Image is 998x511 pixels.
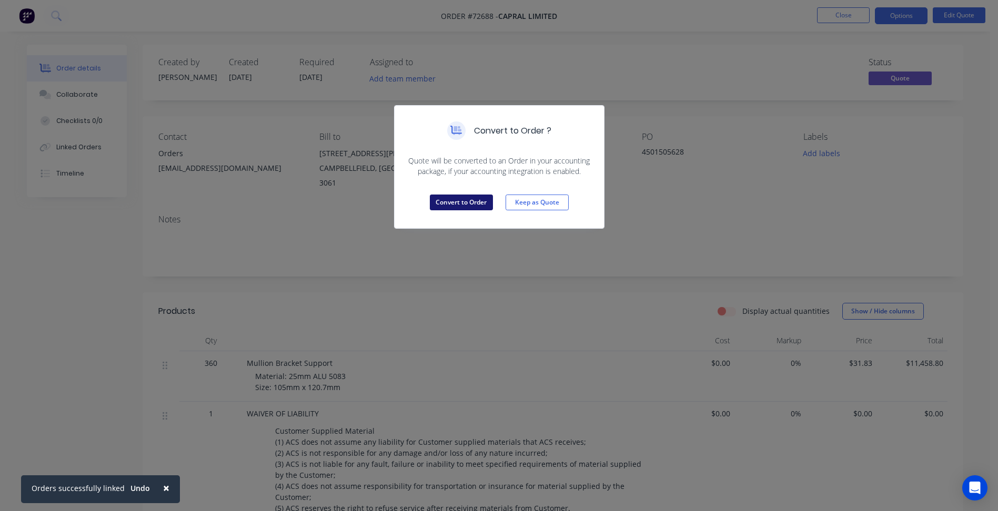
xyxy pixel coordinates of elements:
[474,125,551,137] h5: Convert to Order ?
[430,195,493,210] button: Convert to Order
[32,483,125,494] div: Orders successfully linked
[407,156,591,177] span: Quote will be converted to an Order in your accounting package, if your accounting integration is...
[163,481,169,495] span: ×
[506,195,569,210] button: Keep as Quote
[153,475,180,500] button: Close
[962,475,987,500] div: Open Intercom Messenger
[125,481,156,496] button: Undo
